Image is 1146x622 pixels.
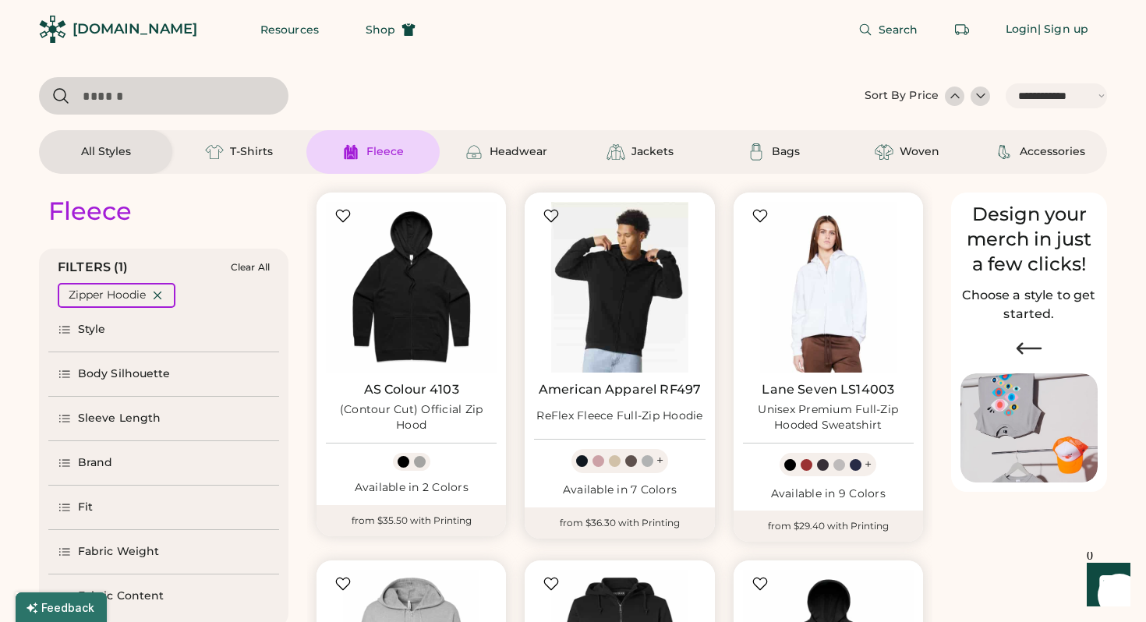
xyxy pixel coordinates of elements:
span: Search [879,24,918,35]
img: Image of Lisa Congdon Eye Print on T-Shirt and Hat [960,373,1098,483]
div: from $35.50 with Printing [317,505,506,536]
span: Shop [366,24,395,35]
div: Headwear [490,144,547,160]
div: Accessories [1020,144,1085,160]
div: | Sign up [1038,22,1088,37]
div: Fabric Weight [78,544,159,560]
button: Retrieve an order [946,14,978,45]
img: American Apparel RF497 ReFlex Fleece Full-Zip Hoodie [534,202,705,373]
div: Available in 2 Colors [326,480,497,496]
h2: Choose a style to get started. [960,286,1098,323]
div: Available in 9 Colors [743,486,914,502]
img: Fleece Icon [341,143,360,161]
img: Jackets Icon [607,143,625,161]
div: Fleece [366,144,404,160]
div: + [656,452,663,469]
div: Login [1006,22,1038,37]
div: Design your merch in just a few clicks! [960,202,1098,277]
a: American Apparel RF497 [539,382,701,398]
div: + [865,456,872,473]
img: Rendered Logo - Screens [39,16,66,43]
div: Jackets [631,144,674,160]
div: Woven [900,144,939,160]
div: [DOMAIN_NAME] [73,19,197,39]
div: Available in 7 Colors [534,482,705,498]
div: Clear All [231,262,270,273]
div: Fleece [48,196,132,227]
div: from $29.40 with Printing [734,511,923,542]
div: Sleeve Length [78,411,161,426]
img: Accessories Icon [995,143,1013,161]
img: Woven Icon [875,143,893,161]
img: Headwear Icon [465,143,483,161]
a: AS Colour 4103 [364,382,459,398]
div: Body Silhouette [78,366,171,382]
div: Fit [78,500,93,515]
div: T-Shirts [230,144,273,160]
iframe: Front Chat [1072,552,1139,619]
div: ReFlex Fleece Full-Zip Hoodie [536,408,702,424]
div: Bags [772,144,800,160]
div: FILTERS (1) [58,258,129,277]
img: Bags Icon [747,143,766,161]
div: (Contour Cut) Official Zip Hood [326,402,497,433]
img: Lane Seven LS14003 Unisex Premium Full-Zip Hooded Sweatshirt [743,202,914,373]
div: Unisex Premium Full-Zip Hooded Sweatshirt [743,402,914,433]
button: Resources [242,14,338,45]
div: All Styles [81,144,131,160]
div: Style [78,322,106,338]
div: Sort By Price [865,88,939,104]
div: Fabric Content [78,588,164,604]
img: AS Colour 4103 (Contour Cut) Official Zip Hood [326,202,497,373]
img: T-Shirts Icon [205,143,224,161]
div: Zipper Hoodie [69,288,146,303]
div: from $36.30 with Printing [525,507,714,539]
div: Brand [78,455,113,471]
button: Search [840,14,937,45]
a: Lane Seven LS14003 [762,382,894,398]
button: Shop [347,14,434,45]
